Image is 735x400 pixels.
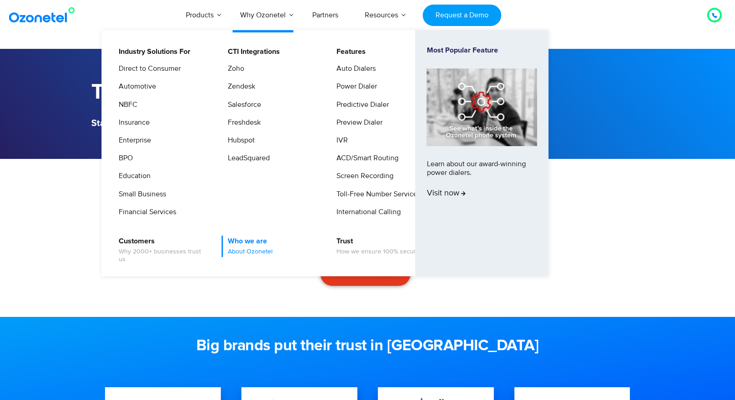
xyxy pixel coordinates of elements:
[331,135,349,146] a: IVR
[222,99,262,111] a: Salesforce
[113,189,168,200] a: Small Business
[113,170,152,182] a: Education
[427,68,537,146] img: phone-system-min.jpg
[331,236,424,257] a: TrustHow we ensure 100% security
[91,80,363,105] h1: Thank you for Registering!
[427,189,466,199] span: Visit now
[222,135,256,146] a: Hubspot
[113,46,192,58] a: Industry Solutions For
[222,63,246,74] a: Zoho
[331,117,384,128] a: Preview Dialer
[113,135,152,146] a: Enterprise
[91,119,363,128] h5: Stay tuned for an email with all the details coming your way soon.
[331,170,395,182] a: Screen Recording
[113,206,178,218] a: Financial Services
[334,270,397,278] span: Schedule a callback
[427,46,537,260] a: Most Popular FeatureLearn about our award-winning power dialers.Visit now
[331,99,390,111] a: Predictive Dialer
[423,5,501,26] a: Request a Demo
[113,81,157,92] a: Automotive
[331,81,378,92] a: Power Dialer
[336,248,422,256] span: How we ensure 100% security
[222,153,271,164] a: LeadSquared
[222,81,257,92] a: Zendesk
[113,117,151,128] a: Insurance
[222,46,281,58] a: CTI Integrations
[222,236,274,257] a: Who we areAbout Ozonetel
[331,153,400,164] a: ACD/Smart Routing
[228,248,273,256] span: About Ozonetel
[331,206,402,218] a: International Calling
[331,63,377,74] a: Auto Dialers
[331,189,422,200] a: Toll-Free Number Services
[113,236,210,265] a: CustomersWhy 2000+ businesses trust us
[119,248,209,263] span: Why 2000+ businesses trust us
[113,63,182,74] a: Direct to Consumer
[113,99,139,111] a: NBFC
[331,46,367,58] a: Features
[113,153,134,164] a: BPO
[91,337,644,355] h2: Big brands put their trust in [GEOGRAPHIC_DATA]
[222,117,262,128] a: Freshdesk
